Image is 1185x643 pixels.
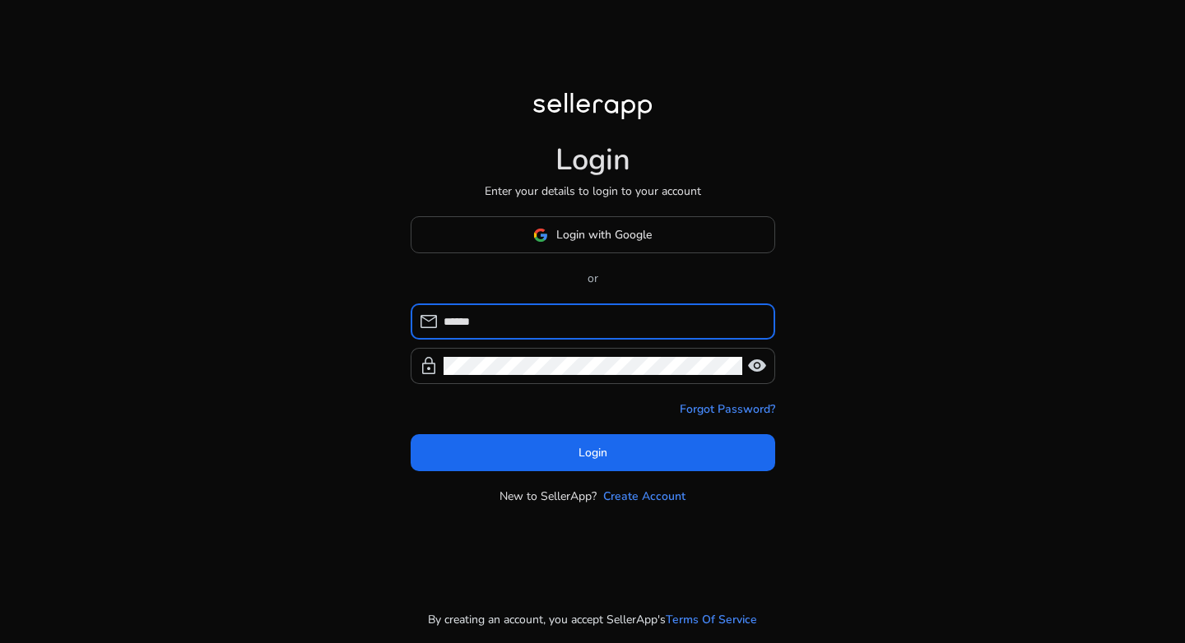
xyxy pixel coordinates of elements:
button: Login [411,434,775,471]
button: Login with Google [411,216,775,253]
span: lock [419,356,439,376]
a: Terms Of Service [666,611,757,628]
img: google-logo.svg [533,228,548,243]
p: New to SellerApp? [500,488,597,505]
a: Forgot Password? [680,400,775,418]
a: Create Account [603,488,685,505]
h1: Login [555,142,630,178]
p: Enter your details to login to your account [485,183,701,200]
span: Login with Google [556,226,652,243]
span: Login [579,444,607,461]
span: mail [419,312,439,331]
p: or [411,270,775,287]
span: visibility [747,356,767,376]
